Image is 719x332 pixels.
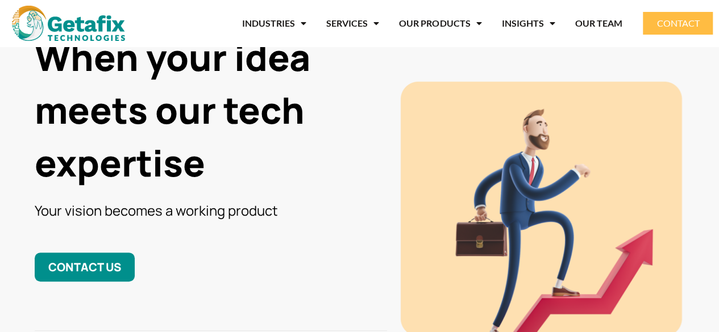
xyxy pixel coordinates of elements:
[35,201,387,220] h3: Your vision becomes a working product
[35,253,135,281] a: CONTACT US
[575,10,622,36] a: OUR TEAM
[501,10,555,36] a: INSIGHTS
[35,31,387,189] h1: When your idea meets our tech expertise
[12,6,125,41] img: web and mobile application development company
[48,259,121,275] span: CONTACT US
[326,10,379,36] a: SERVICES
[656,19,699,28] span: CONTACT
[399,10,481,36] a: OUR PRODUCTS
[242,10,306,36] a: INDUSTRIES
[142,10,622,36] nav: Menu
[643,12,713,35] a: CONTACT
